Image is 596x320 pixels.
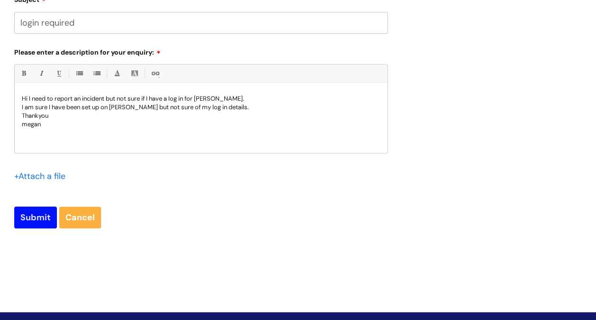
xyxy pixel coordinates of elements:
[91,67,102,79] a: 1. Ordered List (Ctrl-Shift-8)
[14,207,57,228] input: Submit
[22,103,380,112] p: I am sure I have been set up on [PERSON_NAME] but not sure of my log in details.
[22,120,380,129] p: megan
[14,169,71,184] div: Attach a file
[73,67,85,79] a: • Unordered List (Ctrl-Shift-7)
[14,45,388,56] label: Please enter a description for your enquiry:
[18,67,29,79] a: Bold (Ctrl-B)
[35,67,47,79] a: Italic (Ctrl-I)
[149,67,161,79] a: Link
[53,67,64,79] a: Underline(Ctrl-U)
[22,94,380,103] p: Hi I need to report an incident but not sure if I have a log in for [PERSON_NAME].
[22,112,380,120] p: Thankyou
[59,207,101,228] a: Cancel
[128,67,140,79] a: Back Color
[111,67,123,79] a: Font Color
